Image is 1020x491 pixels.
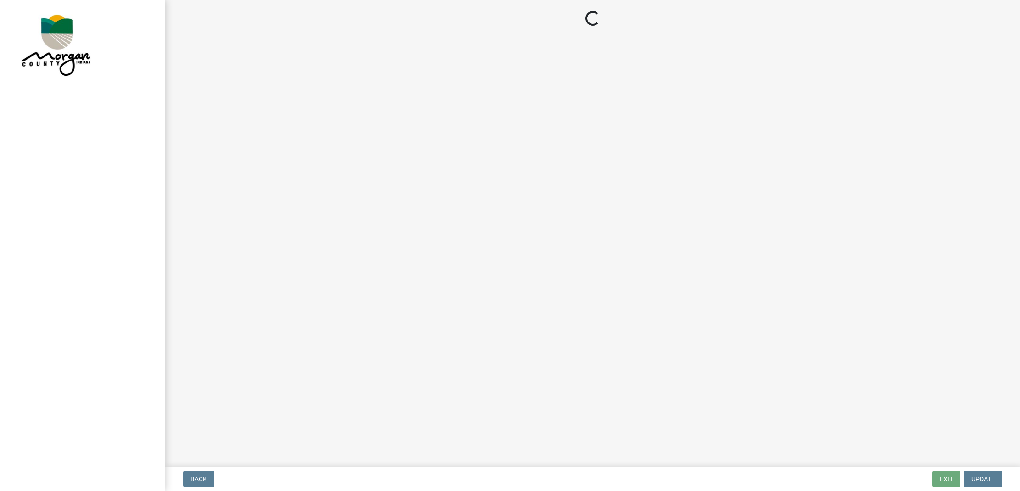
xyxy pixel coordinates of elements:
button: Exit [932,471,960,487]
span: Update [971,475,995,483]
span: Back [190,475,207,483]
button: Update [964,471,1002,487]
button: Back [183,471,214,487]
img: Morgan County, Indiana [18,10,92,78]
